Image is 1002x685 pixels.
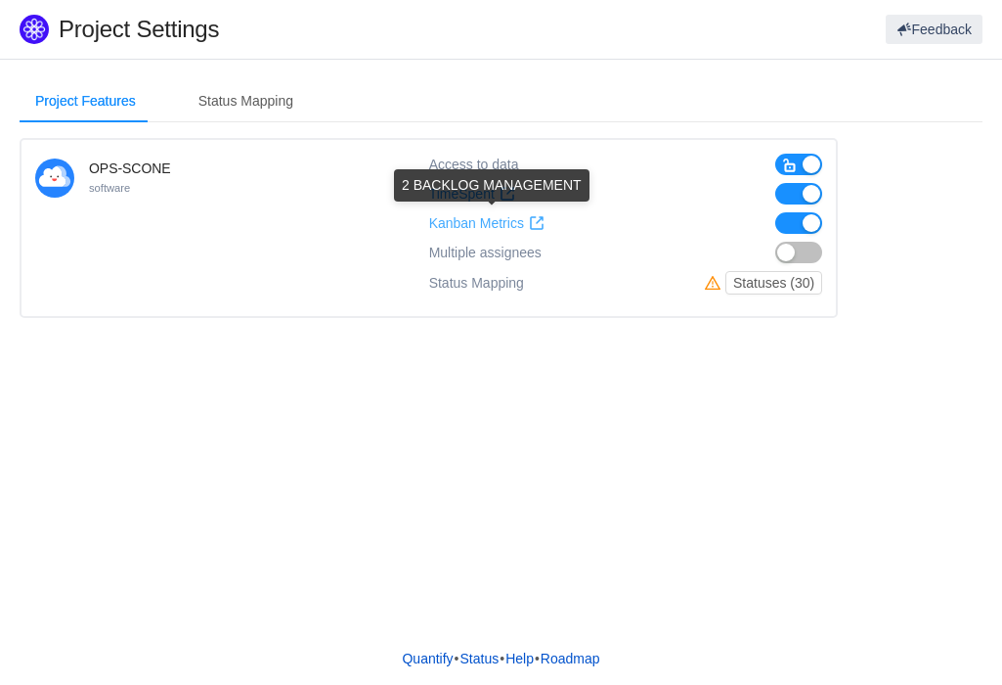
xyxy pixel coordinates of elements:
[705,275,725,291] i: icon: warning
[725,271,822,295] button: Statuses (30)
[89,159,171,178] h4: OPS-SCONE
[455,651,459,666] span: •
[20,15,49,44] img: Quantify
[89,182,130,194] small: software
[429,215,545,232] a: Kanban Metrics
[429,154,519,175] div: Access to data
[20,79,152,123] div: Project Features
[59,15,603,44] h1: Project Settings
[401,644,454,673] a: Quantify
[540,644,601,673] a: Roadmap
[500,651,504,666] span: •
[504,644,535,673] a: Help
[459,644,501,673] a: Status
[886,15,982,44] button: Feedback
[35,159,74,198] img: 10402
[535,651,540,666] span: •
[183,79,309,123] div: Status Mapping
[429,271,524,295] div: Status Mapping
[429,215,524,232] span: Kanban Metrics
[429,245,542,261] span: Multiple assignees
[394,169,589,202] div: 2 BACKLOG MANAGEMENT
